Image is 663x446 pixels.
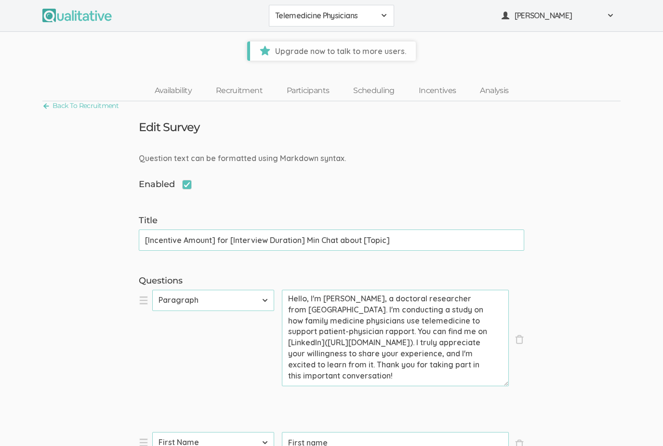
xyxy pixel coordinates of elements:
[269,5,394,27] button: Telemedicine Physicians
[139,215,524,227] label: Title
[42,99,119,112] a: Back To Recruitment
[515,335,524,344] span: ×
[132,153,531,164] div: Question text can be formatted using Markdown syntax.
[247,41,416,61] a: Upgrade now to talk to more users.
[275,10,375,21] span: Telemedicine Physicians
[615,400,663,446] iframe: Chat Widget
[468,81,520,101] a: Analysis
[515,10,601,21] span: [PERSON_NAME]
[250,41,416,61] span: Upgrade now to talk to more users.
[204,81,275,101] a: Recruitment
[42,9,112,22] img: Qualitative
[275,81,341,101] a: Participants
[341,81,407,101] a: Scheduling
[143,81,204,101] a: Availability
[495,5,621,27] button: [PERSON_NAME]
[139,275,524,287] label: Questions
[139,121,199,134] h3: Edit Survey
[407,81,468,101] a: Incentives
[139,178,192,191] span: Enabled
